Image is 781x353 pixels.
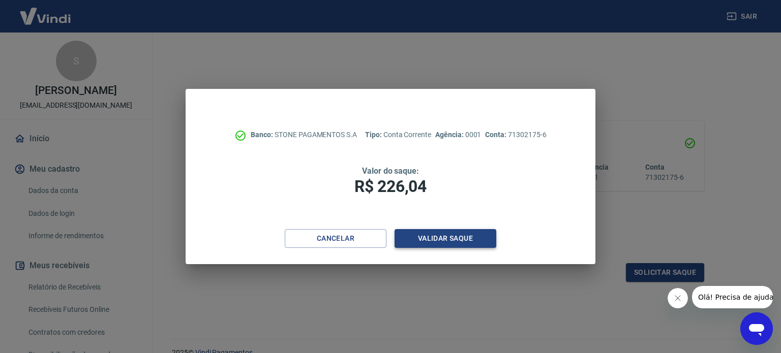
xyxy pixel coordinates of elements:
span: Banco: [251,131,275,139]
span: Agência: [435,131,465,139]
p: 0001 [435,130,481,140]
iframe: Botão para abrir a janela de mensagens [740,312,773,345]
span: R$ 226,04 [354,177,427,196]
span: Olá! Precisa de ajuda? [6,7,85,15]
p: Conta Corrente [365,130,431,140]
iframe: Mensagem da empresa [692,286,773,308]
button: Validar saque [395,229,496,248]
span: Conta: [485,131,508,139]
span: Valor do saque: [362,166,419,176]
p: STONE PAGAMENTOS S.A [251,130,357,140]
iframe: Fechar mensagem [668,288,688,308]
p: 71302175-6 [485,130,546,140]
span: Tipo: [365,131,383,139]
button: Cancelar [285,229,386,248]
